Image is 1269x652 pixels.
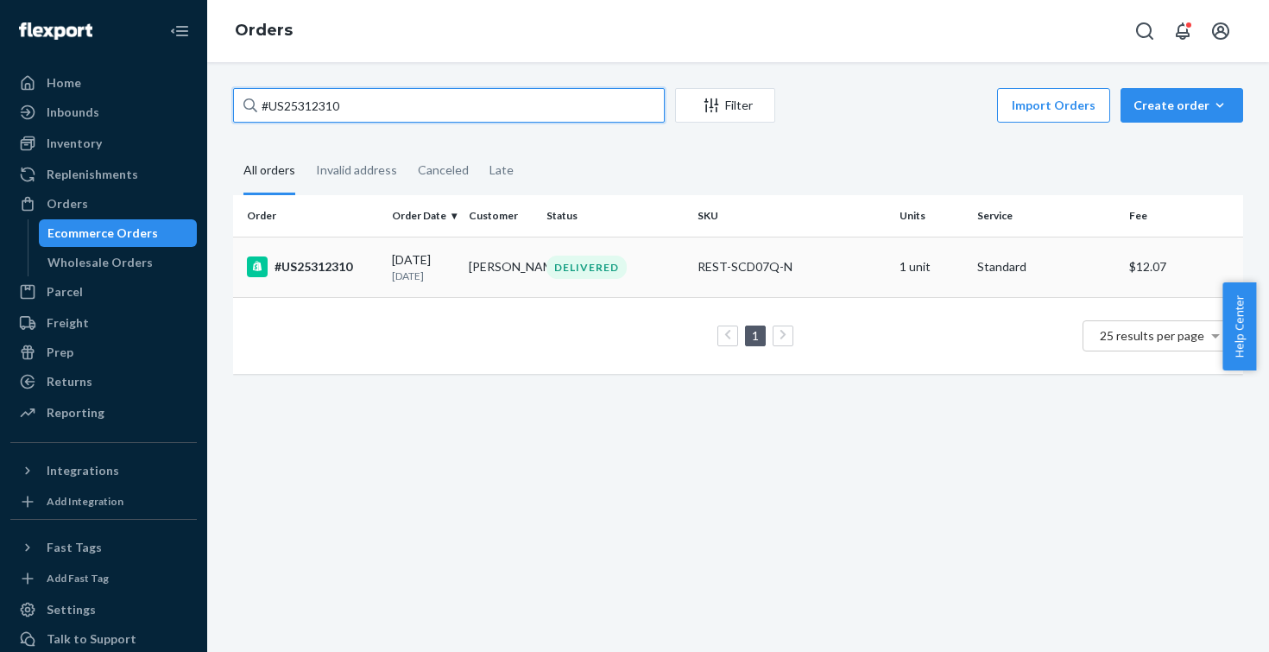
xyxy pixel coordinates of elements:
[221,6,306,56] ol: breadcrumbs
[47,373,92,390] div: Returns
[392,251,456,283] div: [DATE]
[162,14,197,48] button: Close Navigation
[10,399,197,427] a: Reporting
[1203,14,1238,48] button: Open account menu
[489,148,514,193] div: Late
[47,283,83,301] div: Parcel
[540,195,691,237] th: Status
[243,148,295,195] div: All orders
[1222,282,1256,370] button: Help Center
[385,195,463,237] th: Order Date
[39,219,198,247] a: Ecommerce Orders
[47,601,96,618] div: Settings
[1165,14,1200,48] button: Open notifications
[698,258,886,275] div: REST-SCD07Q-N
[233,195,385,237] th: Order
[10,69,197,97] a: Home
[47,74,81,92] div: Home
[47,195,88,212] div: Orders
[47,254,153,271] div: Wholesale Orders
[10,161,197,188] a: Replenishments
[748,328,762,343] a: Page 1 is your current page
[47,225,158,242] div: Ecommerce Orders
[47,462,119,479] div: Integrations
[39,249,198,276] a: Wholesale Orders
[10,278,197,306] a: Parcel
[47,344,73,361] div: Prep
[10,596,197,624] a: Settings
[10,491,197,512] a: Add Integration
[10,368,197,396] a: Returns
[10,568,197,589] a: Add Fast Tag
[247,256,378,277] div: #US25312310
[462,237,540,297] td: [PERSON_NAME]
[893,237,970,297] td: 1 unit
[10,190,197,218] a: Orders
[47,630,136,648] div: Talk to Support
[691,195,893,237] th: SKU
[970,195,1122,237] th: Service
[47,494,123,509] div: Add Integration
[10,534,197,561] button: Fast Tags
[10,339,197,366] a: Prep
[47,539,102,556] div: Fast Tags
[392,269,456,283] p: [DATE]
[10,130,197,157] a: Inventory
[977,258,1115,275] p: Standard
[1133,97,1230,114] div: Create order
[676,97,774,114] div: Filter
[10,309,197,337] a: Freight
[675,88,775,123] button: Filter
[1122,237,1243,297] td: $12.07
[47,135,102,152] div: Inventory
[10,457,197,484] button: Integrations
[893,195,970,237] th: Units
[1122,195,1243,237] th: Fee
[418,148,469,193] div: Canceled
[233,88,665,123] input: Search orders
[235,21,293,40] a: Orders
[47,404,104,421] div: Reporting
[1121,88,1243,123] button: Create order
[10,98,197,126] a: Inbounds
[47,314,89,332] div: Freight
[47,166,138,183] div: Replenishments
[546,256,627,279] div: DELIVERED
[47,571,109,586] div: Add Fast Tag
[19,22,92,40] img: Flexport logo
[316,148,397,193] div: Invalid address
[1127,14,1162,48] button: Open Search Box
[469,208,533,223] div: Customer
[1100,328,1204,343] span: 25 results per page
[47,104,99,121] div: Inbounds
[997,88,1110,123] button: Import Orders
